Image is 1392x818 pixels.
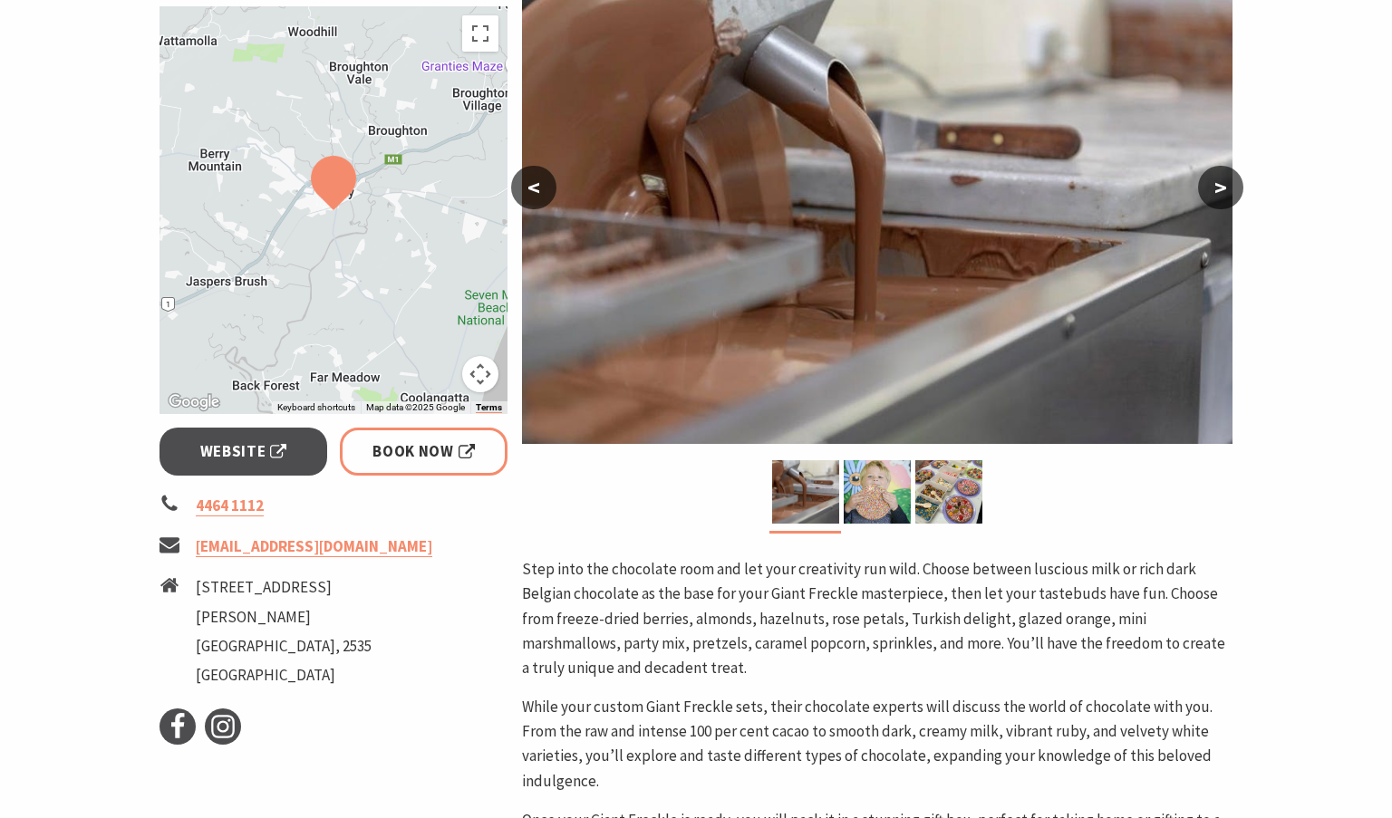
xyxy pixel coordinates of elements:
[366,402,465,412] span: Map data ©2025 Google
[196,605,372,630] li: [PERSON_NAME]
[372,439,475,464] span: Book Now
[196,536,432,557] a: [EMAIL_ADDRESS][DOMAIN_NAME]
[164,390,224,414] a: Open this area in Google Maps (opens a new window)
[277,401,355,414] button: Keyboard shortcuts
[511,166,556,209] button: <
[844,460,911,524] img: Giant Freckle DIY Chocolate Workshop
[164,390,224,414] img: Google
[196,663,372,688] li: [GEOGRAPHIC_DATA]
[462,15,498,52] button: Toggle fullscreen view
[915,460,982,524] img: DIY Chocolate Freckle Class
[522,695,1232,794] p: While your custom Giant Freckle sets, their chocolate experts will discuss the world of chocolate...
[462,356,498,392] button: Map camera controls
[196,634,372,659] li: [GEOGRAPHIC_DATA], 2535
[1198,166,1243,209] button: >
[476,402,502,413] a: Terms (opens in new tab)
[772,460,839,524] img: The Treat Factory Chocolate Production
[522,557,1232,680] p: Step into the chocolate room and let your creativity run wild. Choose between luscious milk or ri...
[196,575,372,600] li: [STREET_ADDRESS]
[159,428,327,476] a: Website
[200,439,287,464] span: Website
[196,496,264,516] a: 4464 1112
[340,428,507,476] a: Book Now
